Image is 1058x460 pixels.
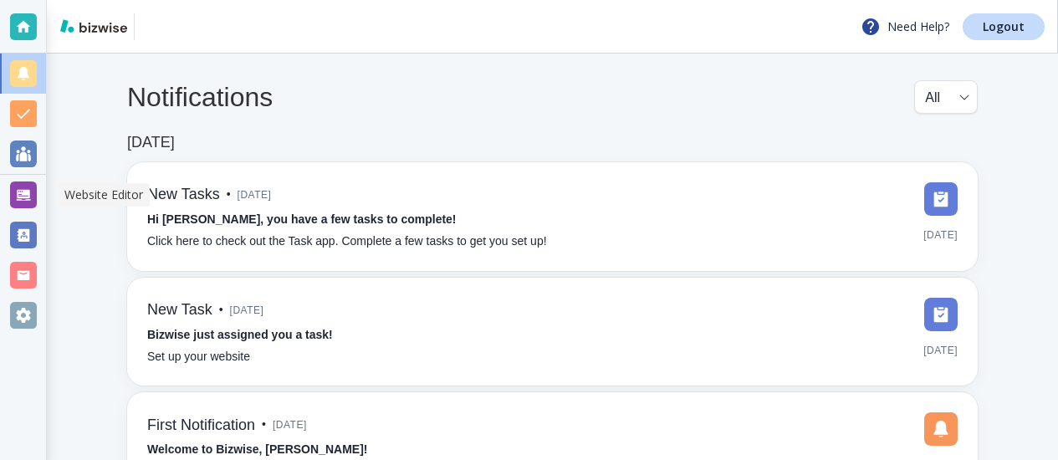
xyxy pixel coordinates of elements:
a: Logout [963,13,1045,40]
h6: New Tasks [147,186,220,204]
p: Need Help? [861,17,949,37]
p: Click here to check out the Task app. Complete a few tasks to get you set up! [147,233,547,251]
a: New Tasks•[DATE]Hi [PERSON_NAME], you have a few tasks to complete!Click here to check out the Ta... [127,162,978,271]
img: bizwise [60,19,127,33]
a: New Task•[DATE]Bizwise just assigned you a task!Set up your website[DATE] [127,278,978,386]
img: DashboardSidebarTasks.svg [924,182,958,216]
strong: Welcome to Bizwise, [PERSON_NAME]! [147,442,367,456]
img: Dunnington Consulting [141,13,211,40]
p: • [219,301,223,319]
strong: Hi [PERSON_NAME], you have a few tasks to complete! [147,212,457,226]
p: Set up your website [147,348,250,366]
span: [DATE] [273,412,307,437]
h4: Notifications [127,81,273,113]
p: Logout [983,21,1025,33]
p: • [262,416,266,434]
h6: New Task [147,301,212,319]
span: [DATE] [923,222,958,248]
strong: Bizwise just assigned you a task! [147,328,333,341]
p: • [227,186,231,204]
span: [DATE] [923,338,958,363]
div: All [925,81,967,113]
h6: [DATE] [127,134,175,152]
img: DashboardSidebarNotification.svg [924,412,958,446]
span: [DATE] [230,298,264,323]
span: [DATE] [238,182,272,207]
p: Website Editor [64,187,143,203]
h6: First Notification [147,417,255,435]
img: DashboardSidebarTasks.svg [924,298,958,331]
